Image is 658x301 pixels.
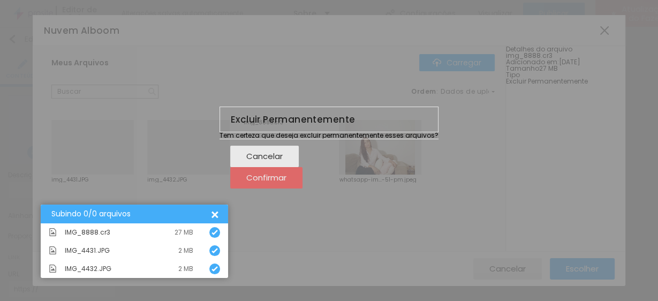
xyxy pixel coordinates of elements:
[178,246,193,255] font: 2 MB
[211,229,218,236] img: Ícone
[211,247,218,254] img: Ícone
[230,167,302,189] button: Confirmar
[49,246,57,254] img: Ícone
[175,228,193,237] font: 27 MB
[49,228,57,236] img: Ícone
[246,150,283,162] font: Cancelar
[246,172,286,183] font: Confirmar
[230,146,299,167] button: Cancelar
[65,228,110,237] font: IMG_8888.cr3
[49,265,57,273] img: Ícone
[220,131,438,140] font: Tem certeza que deseja excluir permanentemente esses arquivos?
[65,264,111,273] font: IMG_4432.JPG
[231,113,355,126] font: Excluir Permanentemente
[211,266,218,272] img: Ícone
[178,264,193,273] font: 2 MB
[51,208,131,219] font: Subindo 0/0 arquivos
[65,246,110,255] font: IMG_4431.JPG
